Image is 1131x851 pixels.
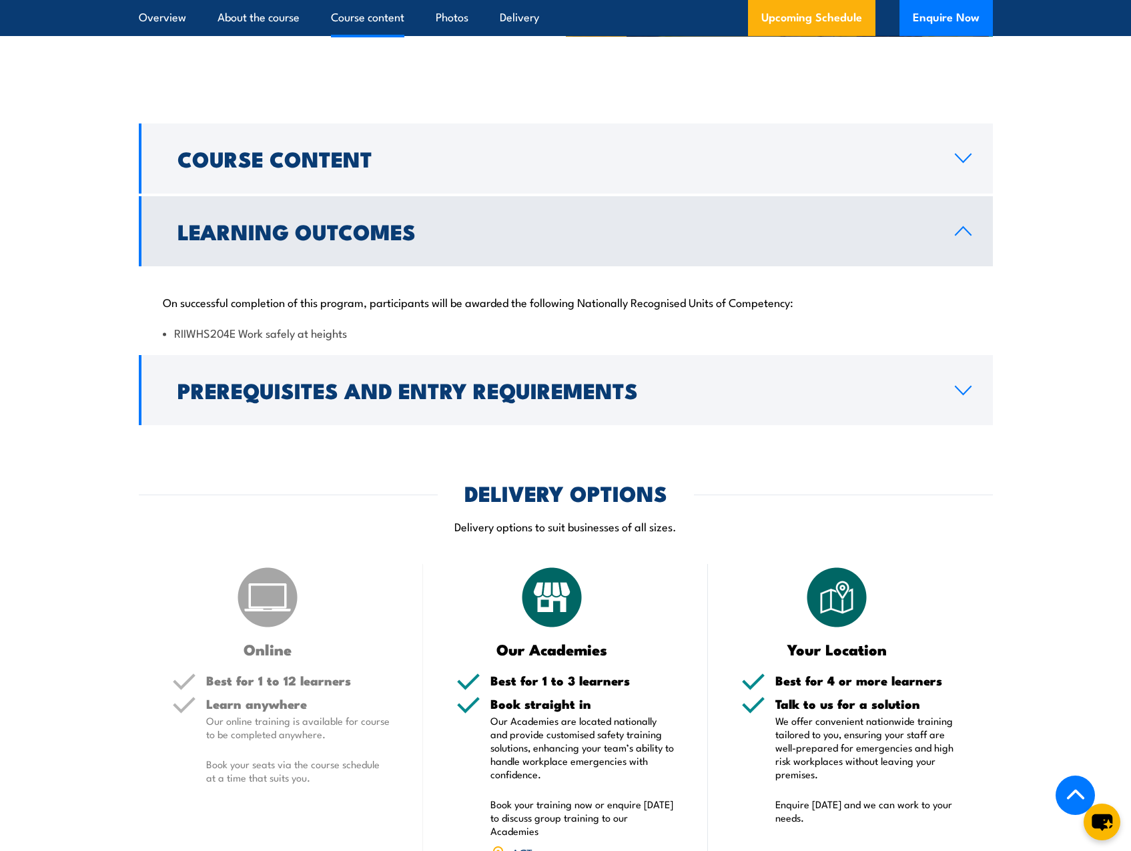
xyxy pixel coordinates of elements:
[490,674,675,687] h5: Best for 1 to 3 learners
[1084,804,1120,840] button: chat-button
[206,758,390,784] p: Book your seats via the course schedule at a time that suits you.
[206,714,390,741] p: Our online training is available for course to be completed anywhere.
[139,123,993,194] a: Course Content
[139,196,993,266] a: Learning Outcomes
[163,325,969,340] li: RIIWHS204E Work safely at heights
[177,149,933,168] h2: Course Content
[177,380,933,399] h2: Prerequisites and Entry Requirements
[490,714,675,781] p: Our Academies are located nationally and provide customised safety training solutions, enhancing ...
[177,222,933,240] h2: Learning Outcomes
[464,483,667,502] h2: DELIVERY OPTIONS
[490,798,675,838] p: Book your training now or enquire [DATE] to discuss group training to our Academies
[206,674,390,687] h5: Best for 1 to 12 learners
[139,519,993,534] p: Delivery options to suit businesses of all sizes.
[490,697,675,710] h5: Book straight in
[775,697,960,710] h5: Talk to us for a solution
[172,641,364,657] h3: Online
[775,674,960,687] h5: Best for 4 or more learners
[775,798,960,824] p: Enquire [DATE] and we can work to your needs.
[163,295,969,308] p: On successful completion of this program, participants will be awarded the following Nationally R...
[456,641,648,657] h3: Our Academies
[206,697,390,710] h5: Learn anywhere
[139,355,993,425] a: Prerequisites and Entry Requirements
[741,641,933,657] h3: Your Location
[775,714,960,781] p: We offer convenient nationwide training tailored to you, ensuring your staff are well-prepared fo...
